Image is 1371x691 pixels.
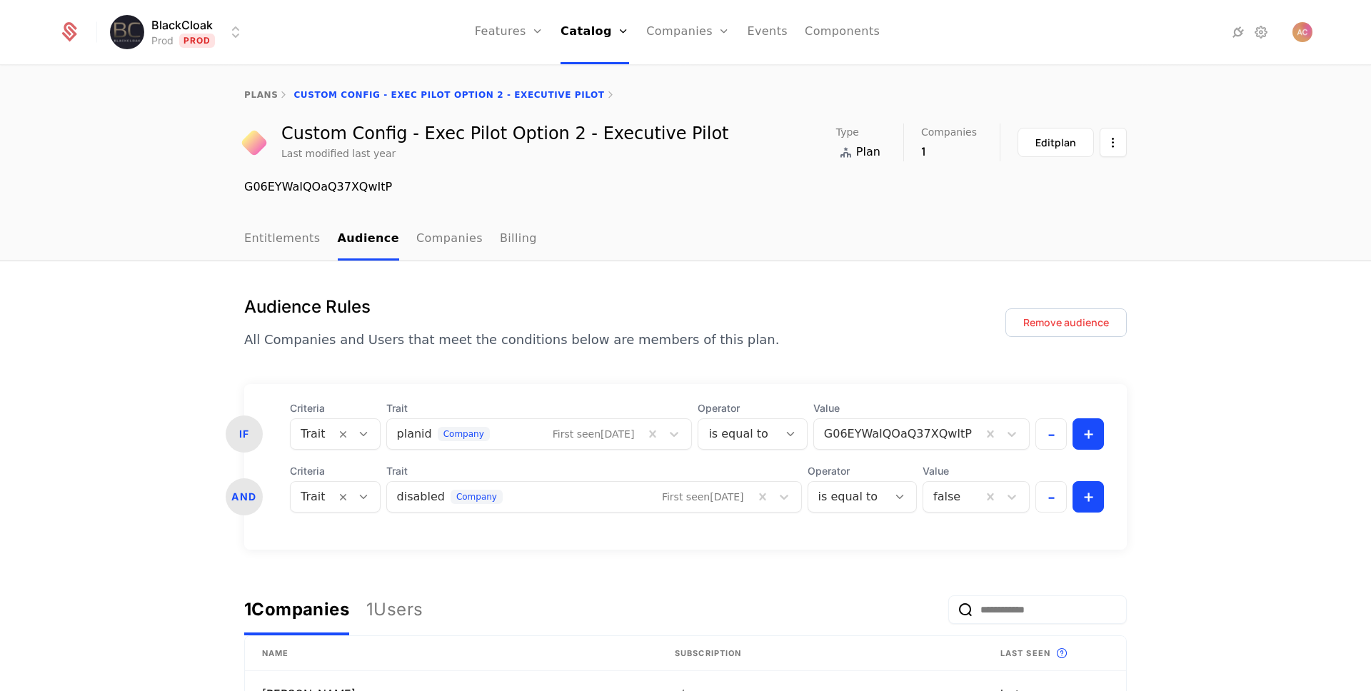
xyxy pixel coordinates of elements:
img: Andrei Coman [1292,22,1312,42]
span: Trait [386,401,693,415]
th: Name [245,636,658,671]
span: Companies [921,127,977,137]
button: Select environment [114,16,244,48]
h1: Audience Rules [244,296,779,318]
div: 1 Users [366,598,423,621]
ul: Choose Sub Page [244,218,537,261]
div: Edit plan [1035,136,1076,150]
button: Select action [1100,128,1127,157]
span: Trait [386,464,802,478]
button: + [1073,418,1104,450]
div: G06EYWaIQOaQ37XQwItP [244,178,1127,196]
span: Value [813,401,1030,415]
button: + [1073,481,1104,513]
button: - [1035,418,1067,450]
span: BlackCloak [151,16,213,34]
button: Remove audience [1005,308,1127,337]
div: Prod [151,34,174,48]
a: Companies [416,218,483,261]
span: Operator [808,464,917,478]
a: plans [244,90,278,100]
th: Subscription [658,636,983,671]
div: ariaLabel [244,584,423,635]
img: BlackCloak [110,15,144,49]
span: Criteria [290,464,381,478]
div: AND [226,478,263,515]
nav: Main [244,218,1127,261]
div: 1 Companies [244,598,349,621]
a: Audience [338,218,400,261]
p: All Companies and Users that meet the conditions below are members of this plan. [244,330,779,350]
div: IF [226,415,263,453]
div: 1 [921,143,977,160]
button: - [1035,481,1067,513]
span: Type [836,127,859,137]
a: Billing [500,218,537,261]
span: Value [923,464,1030,478]
div: Custom Config - Exec Pilot Option 2 - Executive Pilot [281,125,728,142]
span: Criteria [290,401,381,415]
button: Editplan [1018,128,1094,157]
span: Plan [856,143,880,161]
div: Remove audience [1023,316,1109,330]
a: Settings [1252,24,1270,41]
a: Integrations [1230,24,1247,41]
div: Last modified last year [281,146,396,161]
a: Entitlements [244,218,321,261]
span: Last seen [1000,647,1050,660]
span: Operator [698,401,807,415]
button: Open user button [1292,22,1312,42]
span: Prod [179,34,216,48]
